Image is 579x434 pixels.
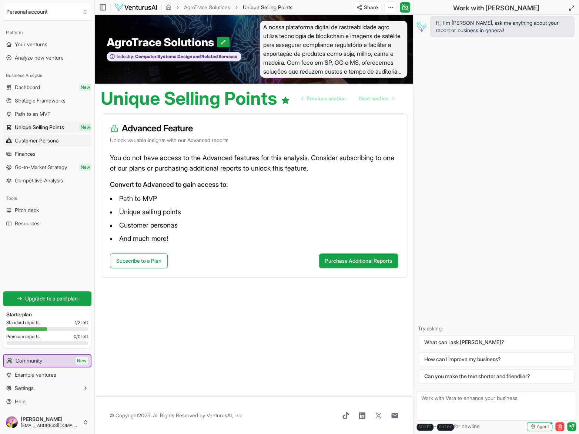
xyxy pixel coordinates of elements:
span: Previous section [307,95,346,102]
h2: Work with [PERSON_NAME] [453,3,539,13]
span: 1 / 2 left [75,320,88,326]
a: Analyze new venture [3,52,91,64]
a: AgroTrace Solutions [184,4,230,11]
span: [PERSON_NAME] [21,416,80,423]
button: Settings [3,382,91,394]
span: Pitch deck [15,206,39,214]
span: New [79,124,91,131]
button: Share [353,1,381,13]
span: New [79,84,91,91]
button: How can I improve my business? [418,352,575,366]
span: Unique Selling Points [243,4,292,10]
span: Standard reports [6,320,40,326]
span: Help [15,398,26,405]
h1: Unique Selling Points [101,90,290,107]
span: A nossa plataforma digital de rastreabilidade agro utiliza tecnologia de blockchain e imagens de ... [260,21,407,78]
span: Your ventures [15,41,47,48]
li: Path to MVP [110,193,398,205]
span: Analyze new venture [15,54,64,61]
button: Industry:Computer Systems Design and Related Services [107,52,241,62]
span: Next section [359,95,389,102]
button: [PERSON_NAME][EMAIL_ADDRESS][DOMAIN_NAME] [3,413,91,431]
div: Platform [3,27,91,38]
span: Unique Selling Points [15,124,64,131]
a: DashboardNew [3,81,91,93]
a: Resources [3,218,91,229]
p: Convert to Advanced to gain access to: [110,179,398,190]
button: Select an organization [3,3,91,21]
span: 0 / 0 left [74,334,88,340]
a: CommunityNew [4,355,91,367]
p: Try asking: [418,325,575,332]
a: Subscribe to a Plan [110,253,168,268]
a: Help [3,396,91,407]
span: Finances [15,150,36,158]
span: Community [16,357,42,364]
a: Example ventures [3,369,91,381]
span: [EMAIL_ADDRESS][DOMAIN_NAME] [21,423,80,428]
span: Go-to-Market Strategy [15,164,67,171]
a: Path to an MVP [3,108,91,120]
span: Unique Selling Points [243,4,292,11]
a: Strategic Frameworks [3,95,91,107]
button: Purchase Additional Reports [319,253,398,268]
button: Can you make the text shorter and friendlier? [418,369,575,383]
p: You do not have access to the Advanced features for this analysis. Consider subscribing to one of... [110,153,398,174]
li: Customer personas [110,219,398,231]
span: New [76,357,88,364]
button: What can I ask [PERSON_NAME]? [418,335,575,349]
a: Upgrade to a paid plan [3,291,91,306]
span: Path to an MVP [15,110,51,118]
a: Go to next page [353,91,400,106]
a: Your ventures [3,38,91,50]
span: Industry: [117,54,134,60]
nav: pagination [295,91,400,106]
nav: breadcrumb [165,4,292,11]
span: Example ventures [15,371,56,379]
a: Finances [3,148,91,160]
span: AgroTrace Solutions [107,36,217,49]
a: Competitive Analysis [3,175,91,186]
span: © Copyright 2025 . All Rights Reserved by . [110,412,242,419]
span: Computer Systems Design and Related Services [134,54,237,60]
li: And much more! [110,233,398,245]
span: Hi, I'm [PERSON_NAME], ask me anything about your report or business in general! [436,19,569,34]
span: Customer Persona [15,137,58,144]
li: Unique selling points [110,206,398,218]
span: Agent [537,424,549,430]
div: Business Analysis [3,70,91,81]
kbd: shift [416,424,434,431]
span: Premium reports [6,334,40,340]
a: Unique Selling PointsNew [3,121,91,133]
span: Share [364,4,378,11]
span: New [79,164,91,171]
img: ACg8ocL8-1pThaYZEmppcS-1pIGKvNWOYwA-6aQ8mIDvkmCqlR-x31LW=s96-c [6,416,18,428]
a: Go to previous page [295,91,352,106]
p: Unlock valuable insights with our Advanced reports [110,137,398,144]
span: + for newline [416,423,480,431]
kbd: enter [437,424,454,431]
span: Dashboard [15,84,40,91]
h3: Advanced Feature [110,122,398,134]
a: Customer Persona [3,135,91,147]
img: Vera [415,21,427,33]
img: logo [114,3,158,12]
span: Settings [15,384,34,392]
span: Strategic Frameworks [15,97,66,104]
a: Go-to-Market StrategyNew [3,161,91,173]
div: Tools [3,192,91,204]
span: Upgrade to a paid plan [25,295,78,302]
span: Competitive Analysis [15,177,63,184]
h3: Starter plan [6,311,88,318]
a: Pitch deck [3,204,91,216]
span: Resources [15,220,40,227]
a: VenturusAI, Inc [207,412,241,418]
button: Agent [527,422,552,431]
